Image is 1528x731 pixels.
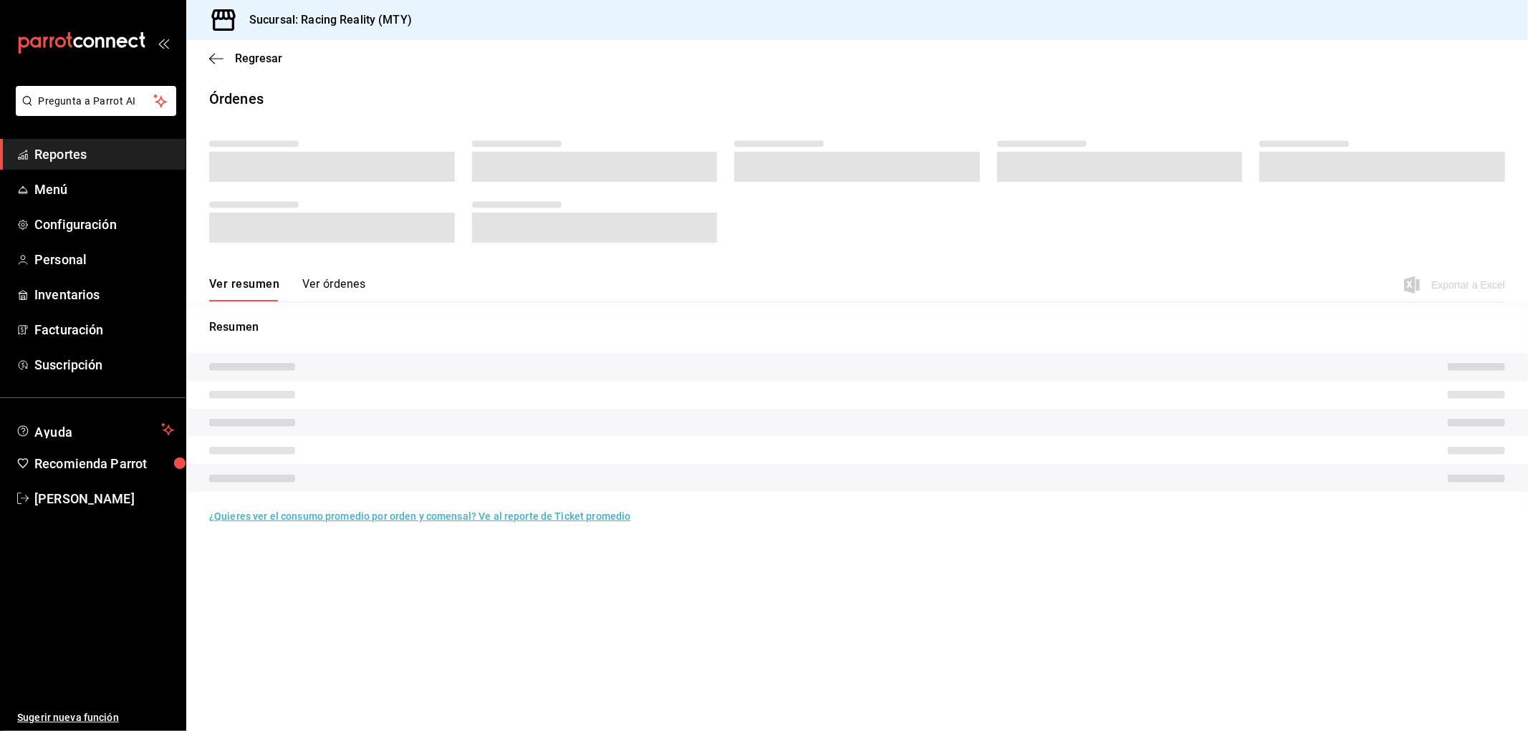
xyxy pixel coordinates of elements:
div: navigation tabs [209,277,365,301]
span: Menú [34,180,174,199]
span: Configuración [34,215,174,234]
span: Personal [34,250,174,269]
span: Ayuda [34,421,155,438]
span: [PERSON_NAME] [34,489,174,508]
span: Sugerir nueva función [17,710,174,725]
a: ¿Quieres ver el consumo promedio por orden y comensal? Ve al reporte de Ticket promedio [209,510,630,522]
button: Ver órdenes [302,277,365,301]
span: Facturación [34,320,174,339]
button: Ver resumen [209,277,279,301]
span: Regresar [235,52,282,65]
span: Inventarios [34,285,174,304]
span: Reportes [34,145,174,164]
button: open_drawer_menu [158,37,169,49]
div: Órdenes [209,88,264,110]
button: Regresar [209,52,282,65]
button: Pregunta a Parrot AI [16,86,176,116]
span: Recomienda Parrot [34,454,174,473]
span: Suscripción [34,355,174,374]
p: Resumen [209,319,1505,336]
h3: Sucursal: Racing Reality (MTY) [238,11,412,29]
a: Pregunta a Parrot AI [10,104,176,119]
span: Pregunta a Parrot AI [39,94,154,109]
